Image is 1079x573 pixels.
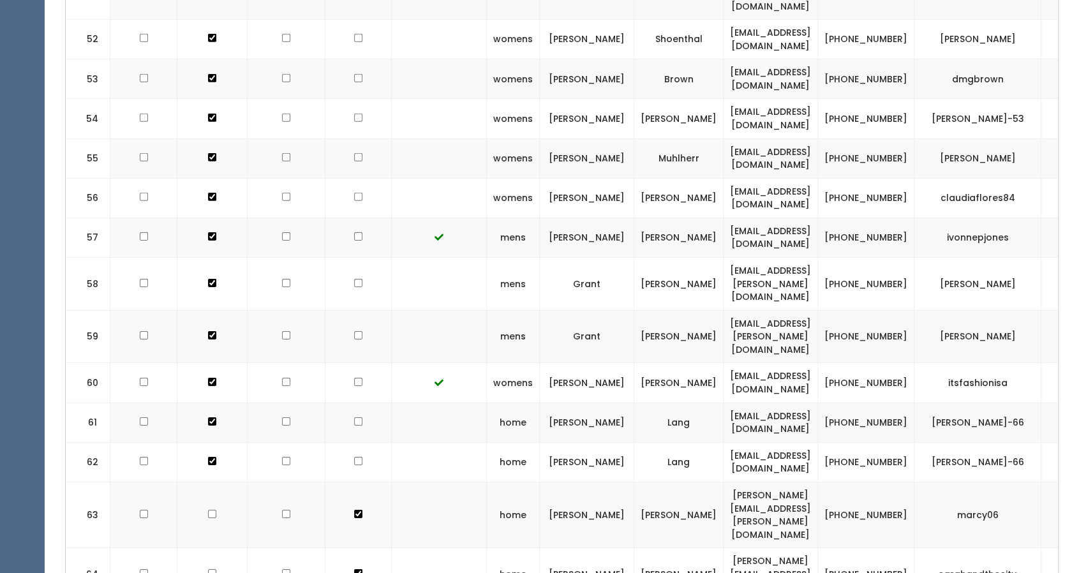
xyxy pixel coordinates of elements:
[487,99,540,138] td: womens
[914,258,1041,311] td: [PERSON_NAME]
[540,363,634,403] td: [PERSON_NAME]
[66,138,110,178] td: 55
[66,363,110,403] td: 60
[634,138,724,178] td: Muhlherr
[724,218,818,257] td: [EMAIL_ADDRESS][DOMAIN_NAME]
[818,442,914,482] td: [PHONE_NUMBER]
[724,482,818,547] td: [PERSON_NAME][EMAIL_ADDRESS][PERSON_NAME][DOMAIN_NAME]
[724,310,818,363] td: [EMAIL_ADDRESS][PERSON_NAME][DOMAIN_NAME]
[724,442,818,482] td: [EMAIL_ADDRESS][DOMAIN_NAME]
[818,20,914,59] td: [PHONE_NUMBER]
[634,403,724,442] td: Lang
[66,310,110,363] td: 59
[540,310,634,363] td: Grant
[724,99,818,138] td: [EMAIL_ADDRESS][DOMAIN_NAME]
[634,363,724,403] td: [PERSON_NAME]
[66,442,110,482] td: 62
[540,99,634,138] td: [PERSON_NAME]
[540,258,634,311] td: Grant
[487,363,540,403] td: womens
[724,178,818,218] td: [EMAIL_ADDRESS][DOMAIN_NAME]
[818,258,914,311] td: [PHONE_NUMBER]
[487,178,540,218] td: womens
[540,442,634,482] td: [PERSON_NAME]
[634,218,724,257] td: [PERSON_NAME]
[914,59,1041,99] td: dmgbrown
[540,20,634,59] td: [PERSON_NAME]
[540,59,634,99] td: [PERSON_NAME]
[66,99,110,138] td: 54
[724,59,818,99] td: [EMAIL_ADDRESS][DOMAIN_NAME]
[818,99,914,138] td: [PHONE_NUMBER]
[634,59,724,99] td: Brown
[914,310,1041,363] td: [PERSON_NAME]
[634,442,724,482] td: Lang
[66,178,110,218] td: 56
[818,218,914,257] td: [PHONE_NUMBER]
[66,20,110,59] td: 52
[540,403,634,442] td: [PERSON_NAME]
[487,218,540,257] td: mens
[724,258,818,311] td: [EMAIL_ADDRESS][PERSON_NAME][DOMAIN_NAME]
[487,482,540,547] td: home
[66,482,110,547] td: 63
[914,138,1041,178] td: [PERSON_NAME]
[487,258,540,311] td: mens
[724,403,818,442] td: [EMAIL_ADDRESS][DOMAIN_NAME]
[818,403,914,442] td: [PHONE_NUMBER]
[914,363,1041,403] td: itsfashionisa
[818,178,914,218] td: [PHONE_NUMBER]
[634,482,724,547] td: [PERSON_NAME]
[487,442,540,482] td: home
[634,178,724,218] td: [PERSON_NAME]
[914,20,1041,59] td: [PERSON_NAME]
[634,258,724,311] td: [PERSON_NAME]
[914,99,1041,138] td: [PERSON_NAME]-53
[487,310,540,363] td: mens
[487,403,540,442] td: home
[914,442,1041,482] td: [PERSON_NAME]-66
[634,310,724,363] td: [PERSON_NAME]
[634,20,724,59] td: Shoenthal
[914,218,1041,257] td: ivonnepjones
[724,20,818,59] td: [EMAIL_ADDRESS][DOMAIN_NAME]
[818,310,914,363] td: [PHONE_NUMBER]
[818,363,914,403] td: [PHONE_NUMBER]
[914,482,1041,547] td: marcy06
[724,138,818,178] td: [EMAIL_ADDRESS][DOMAIN_NAME]
[818,138,914,178] td: [PHONE_NUMBER]
[66,258,110,311] td: 58
[540,178,634,218] td: [PERSON_NAME]
[724,363,818,403] td: [EMAIL_ADDRESS][DOMAIN_NAME]
[66,403,110,442] td: 61
[66,218,110,257] td: 57
[66,59,110,99] td: 53
[914,403,1041,442] td: [PERSON_NAME]-66
[634,99,724,138] td: [PERSON_NAME]
[540,138,634,178] td: [PERSON_NAME]
[540,218,634,257] td: [PERSON_NAME]
[914,178,1041,218] td: claudiaflores84
[487,59,540,99] td: womens
[818,59,914,99] td: [PHONE_NUMBER]
[818,482,914,547] td: [PHONE_NUMBER]
[487,138,540,178] td: womens
[540,482,634,547] td: [PERSON_NAME]
[487,20,540,59] td: womens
